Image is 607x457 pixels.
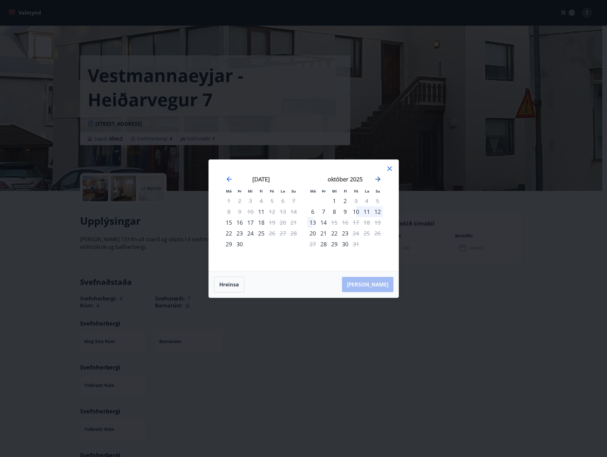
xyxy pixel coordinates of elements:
td: Not available. föstudagur, 31. október 2025 [351,239,361,250]
td: Choose fimmtudagur, 25. september 2025 as your check-in date. It’s available. [256,228,267,239]
div: 2 [340,195,351,206]
div: Move backward to switch to the previous month. [225,175,233,183]
button: Hreinsa [214,277,244,292]
div: 7 [318,206,329,217]
td: Not available. þriðjudagur, 9. september 2025 [234,206,245,217]
td: Choose mánudagur, 15. september 2025 as your check-in date. It’s available. [223,217,234,228]
div: Aðeins útritun í boði [351,195,361,206]
td: Choose fimmtudagur, 23. október 2025 as your check-in date. It’s available. [340,228,351,239]
div: 8 [329,206,340,217]
small: La [365,189,369,193]
small: Su [291,189,296,193]
small: Fi [260,189,263,193]
td: Choose þriðjudagur, 7. október 2025 as your check-in date. It’s available. [318,206,329,217]
td: Choose miðvikudagur, 8. október 2025 as your check-in date. It’s available. [329,206,340,217]
small: Mi [248,189,253,193]
div: 25 [256,228,267,239]
small: La [281,189,285,193]
div: Aðeins útritun í boði [267,217,277,228]
div: 12 [372,206,383,217]
div: Aðeins innritun í boði [256,206,267,217]
td: Choose fimmtudagur, 2. október 2025 as your check-in date. It’s available. [340,195,351,206]
div: 14 [318,217,329,228]
td: Choose miðvikudagur, 24. september 2025 as your check-in date. It’s available. [245,228,256,239]
div: 17 [245,217,256,228]
div: Aðeins innritun í boði [223,228,234,239]
td: Choose þriðjudagur, 23. september 2025 as your check-in date. It’s available. [234,228,245,239]
td: Not available. föstudagur, 5. september 2025 [267,195,277,206]
div: 13 [307,217,318,228]
td: Choose miðvikudagur, 17. september 2025 as your check-in date. It’s available. [245,217,256,228]
td: Not available. fimmtudagur, 4. september 2025 [256,195,267,206]
div: 10 [351,206,361,217]
td: Not available. sunnudagur, 14. september 2025 [288,206,299,217]
td: Not available. laugardagur, 20. september 2025 [277,217,288,228]
td: Not available. miðvikudagur, 10. september 2025 [245,206,256,217]
small: Þr [322,189,326,193]
strong: [DATE] [252,175,270,183]
td: Choose mánudagur, 6. október 2025 as your check-in date. It’s available. [307,206,318,217]
td: Choose miðvikudagur, 1. október 2025 as your check-in date. It’s available. [329,195,340,206]
td: Choose þriðjudagur, 16. september 2025 as your check-in date. It’s available. [234,217,245,228]
div: 29 [329,239,340,250]
td: Choose þriðjudagur, 28. október 2025 as your check-in date. It’s available. [318,239,329,250]
td: Choose þriðjudagur, 30. september 2025 as your check-in date. It’s available. [234,239,245,250]
td: Not available. sunnudagur, 7. september 2025 [288,195,299,206]
td: Choose mánudagur, 29. september 2025 as your check-in date. It’s available. [223,239,234,250]
td: Choose fimmtudagur, 30. október 2025 as your check-in date. It’s available. [340,239,351,250]
div: Aðeins innritun í boði [223,217,234,228]
small: Fi [344,189,347,193]
td: Not available. sunnudagur, 28. september 2025 [288,228,299,239]
td: Not available. föstudagur, 26. september 2025 [267,228,277,239]
div: 22 [329,228,340,239]
td: Not available. laugardagur, 25. október 2025 [361,228,372,239]
td: Choose sunnudagur, 12. október 2025 as your check-in date. It’s available. [372,206,383,217]
td: Choose þriðjudagur, 21. október 2025 as your check-in date. It’s available. [318,228,329,239]
div: 23 [340,228,351,239]
td: Not available. miðvikudagur, 15. október 2025 [329,217,340,228]
td: Not available. mánudagur, 1. september 2025 [223,195,234,206]
div: Aðeins innritun í boði [307,228,318,239]
div: 9 [340,206,351,217]
div: 24 [245,228,256,239]
small: Fö [354,189,358,193]
small: Þr [238,189,242,193]
small: Má [310,189,316,193]
td: Not available. sunnudagur, 19. október 2025 [372,217,383,228]
td: Not available. mánudagur, 27. október 2025 [307,239,318,250]
td: Not available. sunnudagur, 26. október 2025 [372,228,383,239]
td: Not available. mánudagur, 8. september 2025 [223,206,234,217]
td: Choose föstudagur, 10. október 2025 as your check-in date. It’s available. [351,206,361,217]
div: 1 [329,195,340,206]
small: Má [226,189,232,193]
div: Aðeins innritun í boði [318,239,329,250]
td: Choose fimmtudagur, 9. október 2025 as your check-in date. It’s available. [340,206,351,217]
td: Choose miðvikudagur, 22. október 2025 as your check-in date. It’s available. [329,228,340,239]
td: Not available. miðvikudagur, 3. september 2025 [245,195,256,206]
small: Su [376,189,380,193]
small: Fö [270,189,274,193]
div: Calendar [216,167,391,264]
td: Choose mánudagur, 20. október 2025 as your check-in date. It’s available. [307,228,318,239]
td: Not available. fimmtudagur, 16. október 2025 [340,217,351,228]
div: Aðeins innritun í boði [223,239,234,250]
td: Not available. sunnudagur, 5. október 2025 [372,195,383,206]
td: Not available. laugardagur, 18. október 2025 [361,217,372,228]
td: Choose miðvikudagur, 29. október 2025 as your check-in date. It’s available. [329,239,340,250]
div: Aðeins útritun í boði [351,228,361,239]
td: Not available. föstudagur, 19. september 2025 [267,217,277,228]
div: 30 [340,239,351,250]
td: Choose þriðjudagur, 14. október 2025 as your check-in date. It’s available. [318,217,329,228]
div: 11 [361,206,372,217]
div: Aðeins útritun í boði [351,239,361,250]
div: 16 [234,217,245,228]
td: Not available. laugardagur, 6. september 2025 [277,195,288,206]
td: Not available. laugardagur, 13. september 2025 [277,206,288,217]
td: Choose fimmtudagur, 11. september 2025 as your check-in date. It’s available. [256,206,267,217]
div: 21 [318,228,329,239]
div: 23 [234,228,245,239]
td: Not available. laugardagur, 4. október 2025 [361,195,372,206]
td: Not available. laugardagur, 27. september 2025 [277,228,288,239]
td: Not available. föstudagur, 24. október 2025 [351,228,361,239]
td: Not available. þriðjudagur, 2. september 2025 [234,195,245,206]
